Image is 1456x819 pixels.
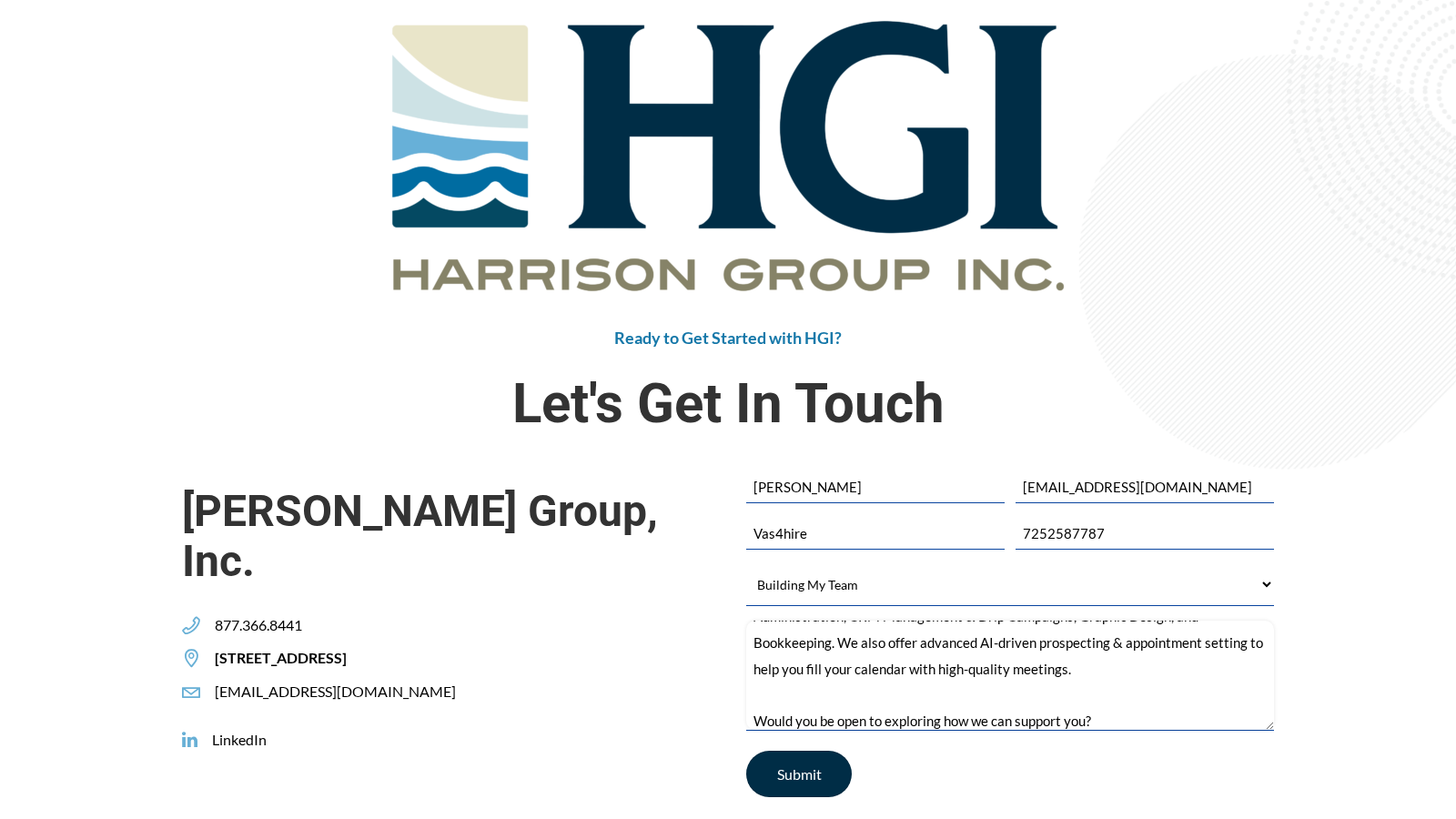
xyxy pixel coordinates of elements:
span: LinkedIn [197,731,267,750]
span: [STREET_ADDRESS] [200,649,347,668]
input: Submit [746,751,852,797]
input: Name [746,471,1005,502]
a: [STREET_ADDRESS] [182,649,347,668]
span: Let's Get In Touch [182,366,1274,442]
span: [EMAIL_ADDRESS][DOMAIN_NAME] [200,682,456,702]
span: Ready to Get Started with HGI? [614,328,842,348]
input: Phone (optional) [1016,518,1274,549]
input: Company (optional) [746,518,1005,549]
span: 877.366.8441 [200,616,302,635]
a: LinkedIn [182,731,267,750]
span: [PERSON_NAME] Group, Inc. [182,486,710,586]
a: [EMAIL_ADDRESS][DOMAIN_NAME] [182,682,456,702]
a: 877.366.8441 [182,616,302,635]
input: Email [1016,471,1274,502]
